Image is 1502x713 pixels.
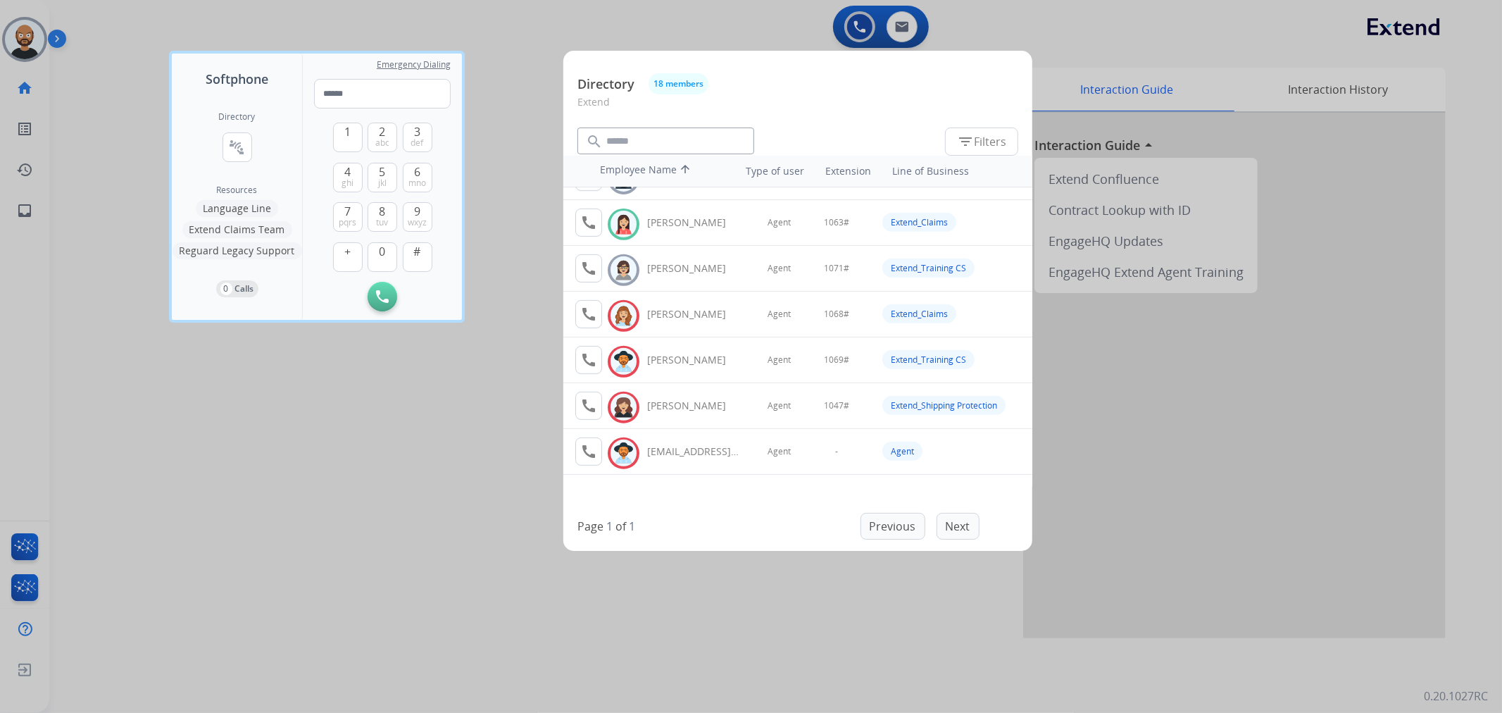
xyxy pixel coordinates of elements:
span: Agent [768,354,791,366]
span: 1071# [824,263,849,274]
img: avatar [613,259,634,281]
mat-icon: search [586,133,603,150]
button: 18 members [649,73,708,94]
th: Employee Name [593,156,720,187]
p: of [615,518,626,535]
button: 6mno [403,163,432,192]
span: Agent [768,446,791,457]
span: ghi [342,178,353,189]
div: Extend_Shipping Protection [882,396,1006,415]
img: call-button [376,290,389,303]
button: Reguard Legacy Support [173,242,302,259]
span: Emergency Dialing [377,59,451,70]
span: def [411,137,424,149]
span: 8 [380,203,386,220]
span: 3 [414,123,420,140]
p: Calls [235,283,254,295]
h2: Directory [219,111,256,123]
img: avatar [613,442,634,464]
button: Filters [945,128,1018,156]
span: Agent [768,217,791,228]
span: wxyz [408,217,427,228]
mat-icon: call [580,306,597,323]
span: - [835,446,838,457]
div: [PERSON_NAME] [647,307,741,321]
span: 1047# [824,400,849,411]
div: [PERSON_NAME] [647,353,741,367]
button: Language Line [196,200,278,217]
span: 1063# [824,217,849,228]
span: Agent [768,263,791,274]
img: avatar [613,213,634,235]
span: abc [375,137,389,149]
button: 1 [333,123,363,152]
p: 0.20.1027RC [1424,688,1488,705]
span: 6 [414,163,420,180]
div: [PERSON_NAME] [647,261,741,275]
span: 1068# [824,309,849,320]
div: [EMAIL_ADDRESS][DOMAIN_NAME] [647,445,741,459]
span: 1 [344,123,351,140]
div: Extend_Training CS [882,350,975,369]
div: Agent [882,442,922,461]
th: Type of user [727,157,812,185]
span: # [414,243,421,260]
span: 5 [380,163,386,180]
mat-icon: call [580,397,597,414]
span: Agent [768,400,791,411]
div: [PERSON_NAME] [647,216,741,230]
th: Extension [818,157,878,185]
mat-icon: connect_without_contact [229,139,246,156]
span: Softphone [206,69,268,89]
span: Filters [957,133,1006,150]
mat-icon: call [580,443,597,460]
button: 2abc [368,123,397,152]
img: avatar [613,305,634,327]
mat-icon: call [580,214,597,231]
span: 1069# [824,354,849,366]
button: 0Calls [216,280,258,297]
mat-icon: filter_list [957,133,974,150]
span: 0 [380,243,386,260]
span: jkl [378,178,387,189]
p: Page [577,518,603,535]
button: 8tuv [368,202,397,232]
mat-icon: arrow_upward [677,163,694,180]
div: [PERSON_NAME] [647,399,741,413]
button: # [403,242,432,272]
th: Line of Business [885,157,1025,185]
p: Extend [577,94,1018,120]
mat-icon: call [580,260,597,277]
span: pqrs [339,217,356,228]
div: Extend_Claims [882,213,956,232]
span: Resources [217,185,258,196]
span: + [344,243,351,260]
span: mno [408,178,426,189]
p: 0 [220,283,232,295]
span: 7 [344,203,351,220]
span: 9 [414,203,420,220]
img: avatar [613,397,634,418]
mat-icon: call [580,352,597,368]
span: tuv [377,217,389,228]
div: Extend_Claims [882,304,956,323]
span: 2 [380,123,386,140]
div: Extend_Training CS [882,259,975,278]
button: 9wxyz [403,202,432,232]
button: 3def [403,123,432,152]
p: Directory [577,75,634,94]
button: 4ghi [333,163,363,192]
img: avatar [613,351,634,373]
button: 7pqrs [333,202,363,232]
button: Extend Claims Team [182,221,292,238]
button: 0 [368,242,397,272]
button: 5jkl [368,163,397,192]
button: + [333,242,363,272]
span: 4 [344,163,351,180]
span: Agent [768,309,791,320]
